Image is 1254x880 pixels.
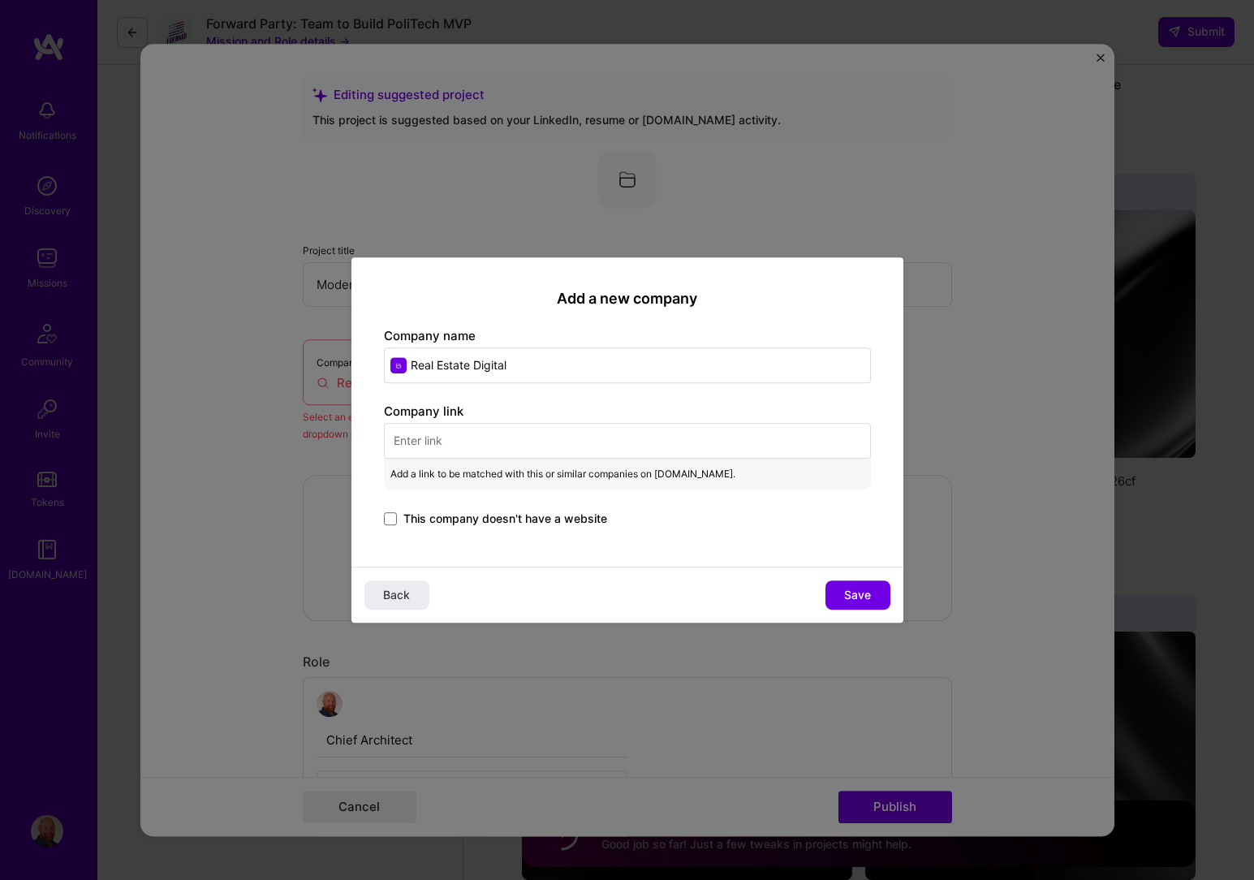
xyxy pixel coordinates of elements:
[384,423,871,459] input: Enter link
[384,290,871,308] h2: Add a new company
[383,587,410,603] span: Back
[825,580,890,610] button: Save
[403,511,607,527] span: This company doesn't have a website
[390,465,735,483] span: Add a link to be matched with this or similar companies on [DOMAIN_NAME].
[384,328,476,343] label: Company name
[844,587,871,603] span: Save
[384,347,871,383] input: Enter name
[384,403,463,419] label: Company link
[364,580,429,610] button: Back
